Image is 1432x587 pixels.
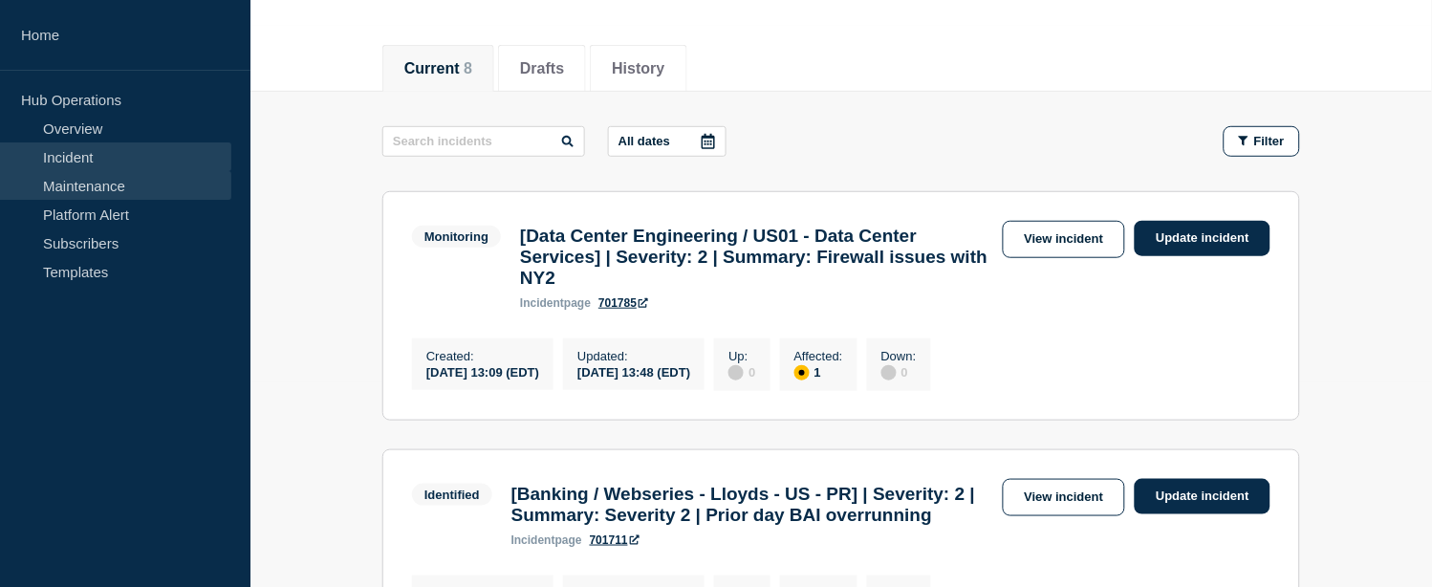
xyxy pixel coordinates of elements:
[382,126,585,157] input: Search incidents
[881,363,917,380] div: 0
[426,363,539,380] div: [DATE] 13:09 (EDT)
[728,349,755,363] p: Up :
[794,365,810,380] div: affected
[464,60,472,76] span: 8
[520,296,591,310] p: page
[612,60,664,77] button: History
[412,226,501,248] span: Monitoring
[511,484,993,526] h3: [Banking / Webseries - Lloyds - US - PR] | Severity: 2 | Summary: Severity 2 | Prior day BAI over...
[404,60,472,77] button: Current 8
[794,349,843,363] p: Affected :
[881,349,917,363] p: Down :
[881,365,897,380] div: disabled
[1254,134,1285,148] span: Filter
[426,349,539,363] p: Created :
[577,363,690,380] div: [DATE] 13:48 (EDT)
[728,365,744,380] div: disabled
[1135,479,1270,514] a: Update incident
[590,533,640,547] a: 701711
[1003,221,1126,258] a: View incident
[728,363,755,380] div: 0
[1135,221,1270,256] a: Update incident
[577,349,690,363] p: Updated :
[618,134,670,148] p: All dates
[520,296,564,310] span: incident
[608,126,727,157] button: All dates
[511,533,555,547] span: incident
[1224,126,1300,157] button: Filter
[412,484,492,506] span: Identified
[794,363,843,380] div: 1
[511,533,582,547] p: page
[1003,479,1126,516] a: View incident
[520,60,564,77] button: Drafts
[520,226,992,289] h3: [Data Center Engineering / US01 - Data Center Services] | Severity: 2 | Summary: Firewall issues ...
[598,296,648,310] a: 701785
